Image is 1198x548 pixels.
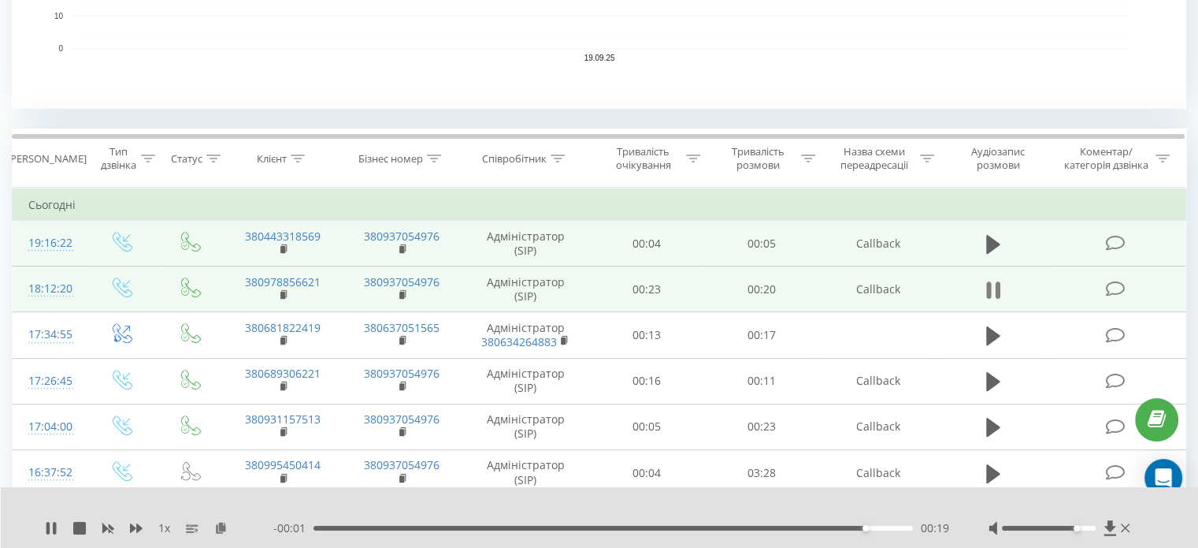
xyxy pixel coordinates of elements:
div: 18:12:20 [28,274,70,304]
div: Клієнт [257,152,287,166]
span: - 00:01 [273,520,313,536]
a: 380995450414 [245,457,321,472]
text: 19.09.25 [584,54,615,62]
div: Accessibility label [862,525,869,531]
td: 00:04 [590,450,704,496]
text: 0 [58,44,63,53]
td: Адміністратор (SIP) [462,404,590,449]
div: Тривалість розмови [718,145,797,172]
a: 380681822419 [245,320,321,335]
a: 380637051565 [364,320,440,335]
div: Співробітник [482,152,547,166]
span: 00:19 [921,520,949,536]
div: 17:04:00 [28,412,70,442]
td: Callback [818,358,937,404]
td: 00:11 [704,358,818,404]
div: Open Intercom Messenger [1144,459,1182,497]
td: 00:05 [590,404,704,449]
td: Callback [818,404,937,449]
a: 380931157513 [245,412,321,427]
td: 00:20 [704,267,818,312]
td: 00:23 [590,267,704,312]
td: 00:16 [590,358,704,404]
td: 00:13 [590,312,704,358]
div: Коментар/категорія дзвінка [1059,145,1152,172]
td: 00:05 [704,221,818,267]
td: Адміністратор [462,312,590,358]
div: Назва схеми переадресації [833,145,916,172]
a: 380689306221 [245,366,321,381]
a: 380937054976 [364,366,440,381]
td: Callback [818,450,937,496]
a: 380937054976 [364,229,440,244]
td: Callback [818,267,937,312]
div: Тривалість очікування [604,145,683,172]
div: Статус [171,152,202,166]
td: Callback [818,221,937,267]
div: 19:16:22 [28,228,70,259]
td: Адміністратор (SIP) [462,450,590,496]
td: 00:17 [704,312,818,358]
td: 03:28 [704,450,818,496]
div: Тип дзвінка [99,145,136,172]
td: 00:04 [590,221,704,267]
a: 380978856621 [245,274,321,289]
text: 10 [54,12,64,21]
div: [PERSON_NAME] [7,152,87,166]
div: Аудіозапис розмови [952,145,1044,172]
td: 00:23 [704,404,818,449]
td: Адміністратор (SIP) [462,267,590,312]
a: 380937054976 [364,274,440,289]
td: Адміністратор (SIP) [462,221,590,267]
td: Сьогодні [13,189,1186,221]
div: 17:34:55 [28,319,70,350]
a: 380937054976 [364,457,440,472]
a: 380937054976 [364,412,440,427]
a: 380443318569 [245,229,321,244]
div: 17:26:45 [28,366,70,397]
div: Бізнес номер [358,152,423,166]
span: 1 x [158,520,170,536]
td: Адміністратор (SIP) [462,358,590,404]
a: 380634264883 [481,334,557,349]
div: 16:37:52 [28,457,70,488]
div: Accessibility label [1074,525,1080,531]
